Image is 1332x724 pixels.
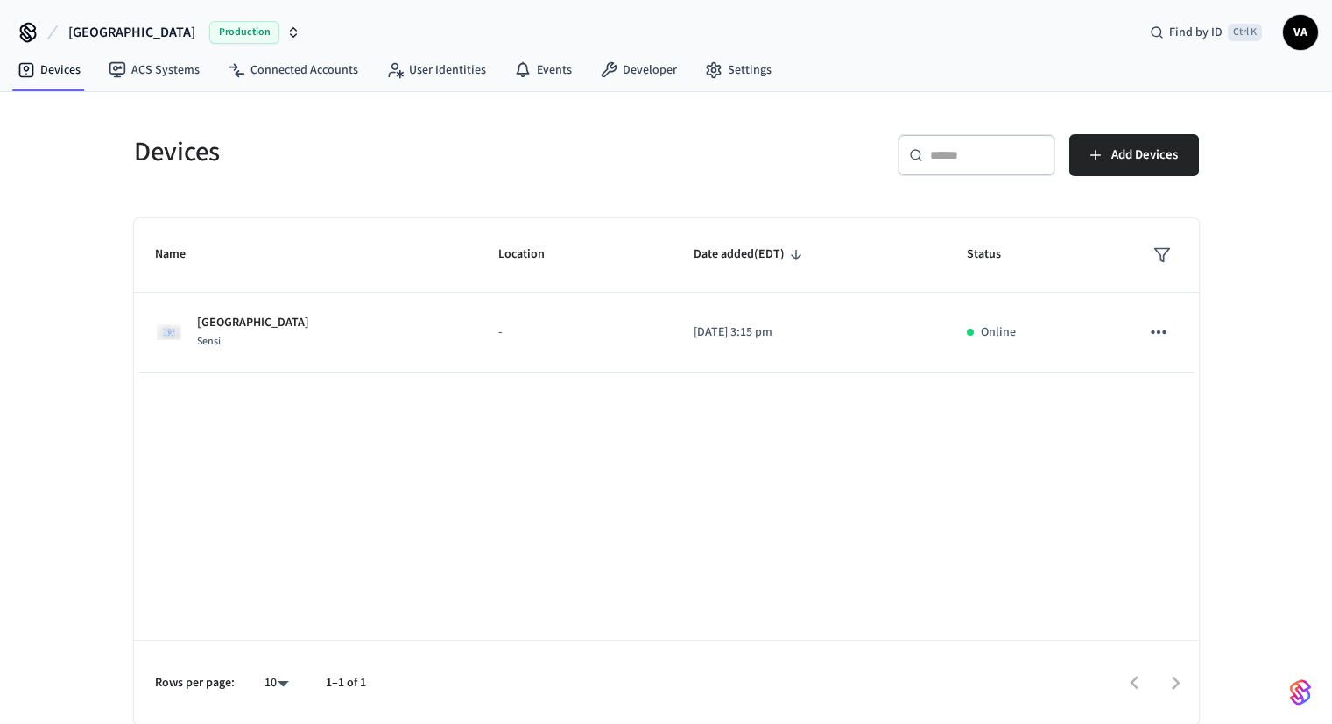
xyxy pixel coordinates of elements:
[155,241,208,268] span: Name
[326,674,366,692] p: 1–1 of 1
[134,134,656,170] h5: Devices
[197,314,309,332] p: [GEOGRAPHIC_DATA]
[209,21,279,44] span: Production
[214,54,372,86] a: Connected Accounts
[500,54,586,86] a: Events
[1111,144,1178,167] span: Add Devices
[155,318,183,346] img: Sensi Smart Thermostat (White)
[694,241,807,268] span: Date added(EDT)
[155,674,235,692] p: Rows per page:
[1169,24,1223,41] span: Find by ID
[967,241,1024,268] span: Status
[586,54,691,86] a: Developer
[981,323,1016,342] p: Online
[95,54,214,86] a: ACS Systems
[1285,17,1316,48] span: VA
[1290,678,1311,706] img: SeamLogoGradient.69752ec5.svg
[134,218,1199,373] table: sticky table
[694,323,925,342] p: [DATE] 3:15 pm
[4,54,95,86] a: Devices
[498,323,652,342] p: -
[372,54,500,86] a: User Identities
[68,22,195,43] span: [GEOGRAPHIC_DATA]
[691,54,786,86] a: Settings
[498,241,567,268] span: Location
[1136,17,1276,48] div: Find by IDCtrl K
[1069,134,1199,176] button: Add Devices
[1283,15,1318,50] button: VA
[256,671,298,696] div: 10
[197,334,221,349] span: Sensi
[1228,24,1262,41] span: Ctrl K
